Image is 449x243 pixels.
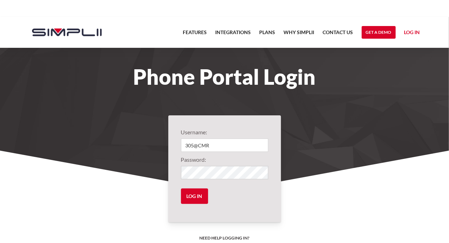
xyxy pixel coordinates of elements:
[181,155,268,164] label: Password:
[284,28,314,41] a: Why Simplii
[183,28,207,41] a: Features
[323,28,353,41] a: Contact US
[216,28,251,41] a: Integrations
[25,17,102,48] a: home
[32,28,102,36] img: Simplii
[260,28,275,41] a: Plans
[362,26,396,39] a: Get a Demo
[181,128,268,210] form: Login
[404,28,420,39] a: Log in
[181,188,208,204] input: Log in
[181,128,268,136] label: Username:
[25,69,424,84] h1: Phone Portal Login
